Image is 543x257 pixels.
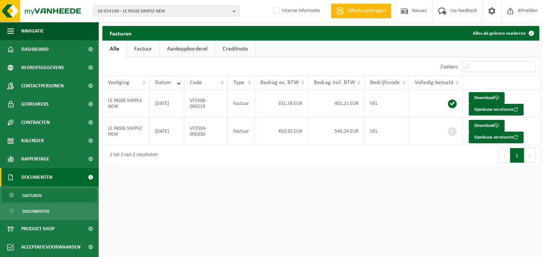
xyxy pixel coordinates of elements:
[21,58,64,77] span: Bedrijfsgegevens
[21,150,49,168] span: Rapportage
[102,90,150,117] td: LE PASSE SIMPLE NEW
[21,168,52,186] span: Documenten
[93,5,240,16] button: 10-954199 - LE PASSE SIMPLE NEW
[21,77,64,95] span: Contactpersonen
[469,132,524,143] button: Opnieuw versturen
[467,26,539,41] button: Alles als gelezen markeren
[102,117,150,145] td: LE PASSE SIMPLE NEW
[314,80,355,86] span: Bedrag incl. BTW
[21,22,44,40] span: Navigatie
[22,189,42,203] span: Facturen
[150,117,185,145] td: [DATE]
[2,204,97,218] a: Documenten
[228,117,255,145] td: Factuur
[469,92,505,104] a: Download
[365,90,409,117] td: VEL
[108,80,129,86] span: Vestiging
[331,4,391,18] a: Offerte aanvragen
[255,90,308,117] td: 331,58 EUR
[260,80,299,86] span: Bedrag ex. BTW
[308,90,365,117] td: 401,21 EUR
[150,90,185,117] td: [DATE]
[102,26,139,40] h2: Facturen
[365,117,409,145] td: VEL
[215,41,255,57] a: Creditnota
[21,220,54,238] span: Product Shop
[21,132,44,150] span: Kalender
[97,6,230,17] span: 10-954199 - LE PASSE SIMPLE NEW
[127,41,159,57] a: Factuur
[102,41,127,57] a: Alle
[469,120,505,132] a: Download
[255,117,308,145] td: 453,92 EUR
[228,90,255,117] td: Factuur
[498,148,510,163] button: Previous
[272,5,320,16] label: Interne informatie
[370,80,400,86] span: Bedrijfscode
[524,148,536,163] button: Next
[160,41,215,57] a: Aankoopborderel
[155,80,171,86] span: Datum
[233,80,244,86] span: Type
[21,40,49,58] span: Dashboard
[469,104,524,116] button: Opnieuw versturen
[21,95,49,113] span: Gebruikers
[510,148,524,163] button: 1
[106,149,158,162] div: 1 tot 2 van 2 resultaten
[21,113,50,132] span: Contracten
[190,80,202,86] span: Code
[184,90,227,117] td: VF2506-000219
[415,80,453,86] span: Volledig betaald
[2,188,97,202] a: Facturen
[22,204,49,218] span: Documenten
[184,117,227,145] td: VF2504-000330
[308,117,365,145] td: 549,24 EUR
[21,238,80,256] span: Acceptatievoorwaarden
[346,7,388,15] span: Offerte aanvragen
[440,64,459,70] label: Zoeken:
